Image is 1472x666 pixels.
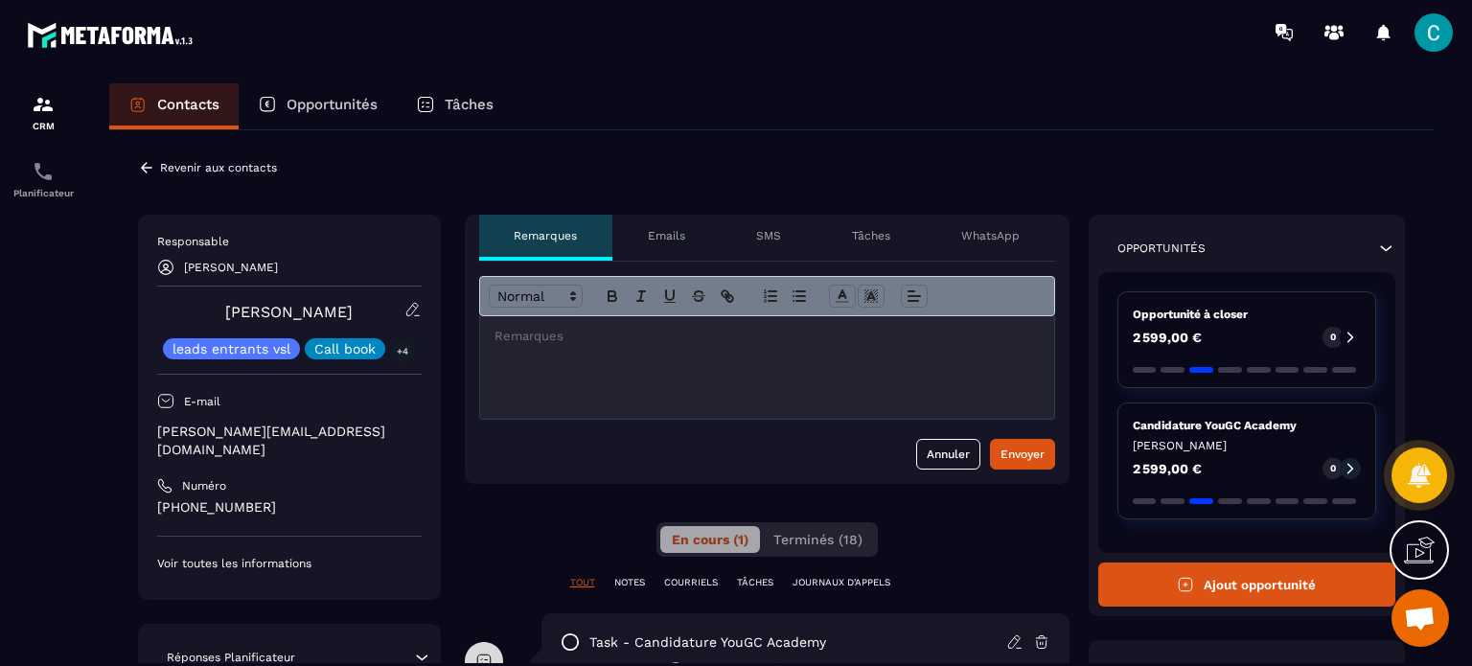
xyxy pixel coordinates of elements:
p: JOURNAUX D'APPELS [793,576,890,589]
div: Envoyer [1000,445,1045,464]
p: 0 [1330,462,1336,475]
button: Annuler [916,439,980,470]
p: TÂCHES [737,576,773,589]
a: Tâches [397,83,513,129]
p: Revenir aux contacts [160,161,277,174]
p: SMS [756,228,781,243]
p: NOTES [614,576,645,589]
p: 2 599,00 € [1133,462,1202,475]
img: scheduler [32,160,55,183]
a: [PERSON_NAME] [225,303,353,321]
p: task - Candidature YouGC Academy [589,633,826,652]
p: Voir toutes les informations [157,556,422,571]
img: formation [32,93,55,116]
a: formationformationCRM [5,79,81,146]
a: schedulerschedulerPlanificateur [5,146,81,213]
p: Remarques [514,228,577,243]
p: Emails [648,228,685,243]
p: Opportunité à closer [1133,307,1362,322]
p: E-mail [184,394,220,409]
p: Opportunités [287,96,378,113]
p: TOUT [570,576,595,589]
div: Ouvrir le chat [1391,589,1449,647]
button: Terminés (18) [762,526,874,553]
p: 0 [1330,331,1336,344]
p: Tâches [445,96,494,113]
img: logo [27,17,199,53]
p: +4 [390,341,415,361]
p: CRM [5,121,81,131]
button: En cours (1) [660,526,760,553]
a: Opportunités [239,83,397,129]
p: [PERSON_NAME] [1133,438,1362,453]
p: COURRIELS [664,576,718,589]
p: Planificateur [5,188,81,198]
p: Contacts [157,96,219,113]
p: Candidature YouGC Academy [1133,418,1362,433]
a: Contacts [109,83,239,129]
p: leads entrants vsl [172,342,290,356]
p: 2 599,00 € [1133,331,1202,344]
span: En cours (1) [672,532,748,547]
p: Réponses Planificateur [167,650,295,665]
button: Ajout opportunité [1098,563,1396,607]
span: Terminés (18) [773,532,862,547]
p: Responsable [157,234,422,249]
button: Envoyer [990,439,1055,470]
p: [PERSON_NAME][EMAIL_ADDRESS][DOMAIN_NAME] [157,423,422,459]
p: Call book [314,342,376,356]
p: WhatsApp [961,228,1020,243]
p: Numéro [182,478,226,494]
p: [PERSON_NAME] [184,261,278,274]
p: Tâches [852,228,890,243]
p: [PHONE_NUMBER] [157,498,422,517]
p: Opportunités [1117,241,1206,256]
